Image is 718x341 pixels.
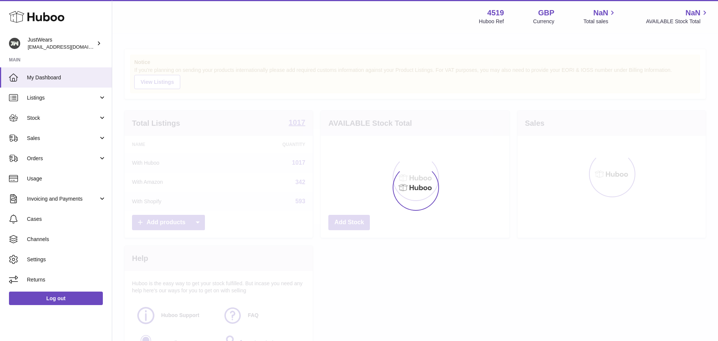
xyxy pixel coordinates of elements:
[28,44,110,50] span: [EMAIL_ADDRESS][DOMAIN_NAME]
[27,276,106,283] span: Returns
[27,115,98,122] span: Stock
[27,94,98,101] span: Listings
[27,155,98,162] span: Orders
[27,236,106,243] span: Channels
[646,18,709,25] span: AVAILABLE Stock Total
[27,175,106,182] span: Usage
[27,256,106,263] span: Settings
[685,8,700,18] span: NaN
[9,38,20,49] img: internalAdmin-4519@internal.huboo.com
[583,18,617,25] span: Total sales
[9,292,103,305] a: Log out
[487,8,504,18] strong: 4519
[646,8,709,25] a: NaN AVAILABLE Stock Total
[27,135,98,142] span: Sales
[538,8,554,18] strong: GBP
[593,8,608,18] span: NaN
[583,8,617,25] a: NaN Total sales
[479,18,504,25] div: Huboo Ref
[27,216,106,223] span: Cases
[27,74,106,81] span: My Dashboard
[533,18,555,25] div: Currency
[28,36,95,51] div: JustWears
[27,195,98,203] span: Invoicing and Payments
